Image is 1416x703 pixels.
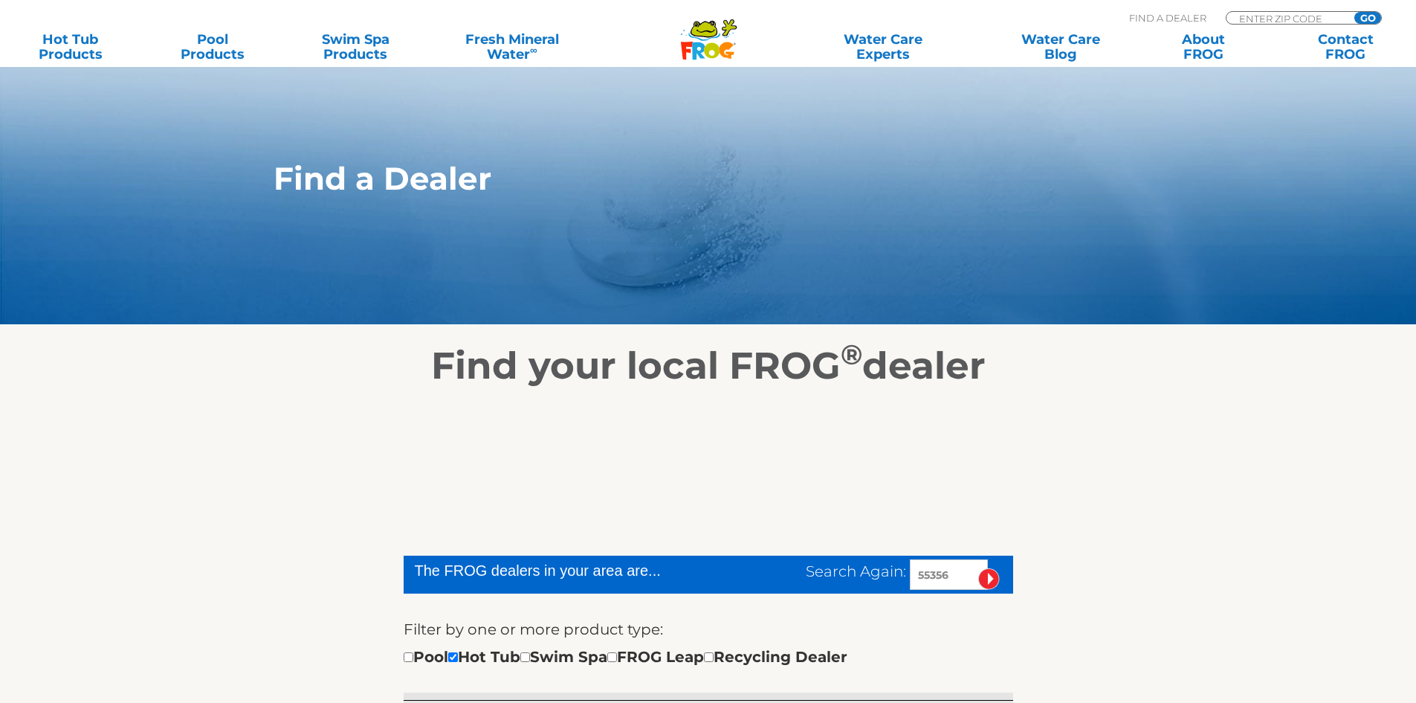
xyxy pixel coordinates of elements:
sup: ® [841,338,862,371]
h1: Find a Dealer [274,161,1074,196]
a: Water CareExperts [793,32,973,62]
h2: Find your local FROG dealer [251,344,1166,388]
a: PoolProducts [158,32,268,62]
sup: ∞ [530,44,537,56]
a: Swim SpaProducts [300,32,411,62]
label: Filter by one or more product type: [404,617,663,641]
span: Search Again: [806,562,906,580]
input: Submit [978,568,1000,590]
a: ContactFROG [1290,32,1401,62]
input: Zip Code Form [1238,12,1338,25]
div: Pool Hot Tub Swim Spa FROG Leap Recycling Dealer [404,645,847,669]
a: AboutFROG [1148,32,1258,62]
input: GO [1354,12,1381,24]
p: Find A Dealer [1129,11,1206,25]
a: Fresh MineralWater∞ [442,32,581,62]
a: Hot TubProducts [15,32,126,62]
div: The FROG dealers in your area are... [415,559,714,582]
a: Water CareBlog [1005,32,1116,62]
